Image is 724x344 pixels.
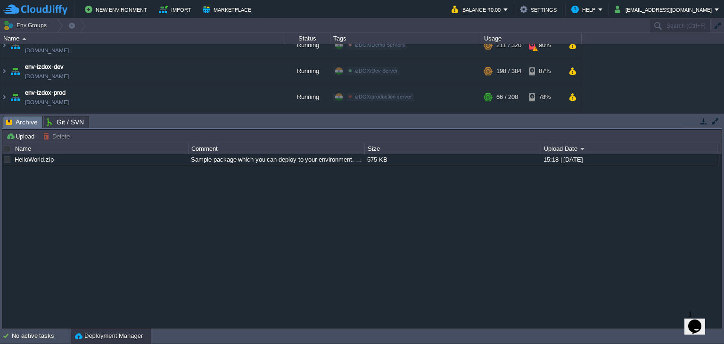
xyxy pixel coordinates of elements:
[6,132,37,140] button: Upload
[365,143,541,154] div: Size
[331,33,481,44] div: Tags
[283,58,330,84] div: Running
[85,4,150,15] button: New Environment
[3,4,67,16] img: CloudJiffy
[189,143,364,154] div: Comment
[8,58,22,84] img: AMDAwAAAACH5BAEAAAAALAAAAAABAAEAAAICRAEAOw==
[283,110,330,136] div: Running
[0,58,8,84] img: AMDAwAAAACH5BAEAAAAALAAAAAABAAEAAAICRAEAOw==
[496,110,518,136] div: 16 / 200
[15,156,54,163] a: HelloWorld.zip
[529,110,560,136] div: 67%
[25,72,69,81] span: [DOMAIN_NAME]
[159,4,194,15] button: Import
[542,143,717,154] div: Upload Date
[571,4,598,15] button: Help
[365,154,540,165] div: 575 KB
[541,154,716,165] div: 15:18 | [DATE]
[25,88,66,98] a: env-izdox-prod
[0,110,8,136] img: AMDAwAAAACH5BAEAAAAALAAAAAABAAEAAAICRAEAOw==
[75,331,143,341] button: Deployment Manager
[615,4,715,15] button: [EMAIL_ADDRESS][DOMAIN_NAME]
[47,116,84,128] span: Git / SVN
[8,110,22,136] img: AMDAwAAAACH5BAEAAAAALAAAAAABAAEAAAICRAEAOw==
[529,33,560,58] div: 90%
[25,62,64,72] a: env-izdox-dev
[496,33,521,58] div: 211 / 320
[8,84,22,110] img: AMDAwAAAACH5BAEAAAAALAAAAAABAAEAAAICRAEAOw==
[25,46,69,55] span: [DOMAIN_NAME]
[355,42,405,48] span: izDOX/Demo Servers
[496,84,518,110] div: 66 / 208
[355,68,398,74] span: izDOX/Dev Server
[189,154,364,165] div: Sample package which you can deploy to your environment. Feel free to delete and upload a package...
[43,132,73,140] button: Delete
[482,33,581,44] div: Usage
[13,143,188,154] div: Name
[529,84,560,110] div: 78%
[496,58,521,84] div: 198 / 384
[25,98,69,107] span: [DOMAIN_NAME]
[684,306,715,335] iframe: chat widget
[283,84,330,110] div: Running
[6,116,38,128] span: Archive
[0,33,8,58] img: AMDAwAAAACH5BAEAAAAALAAAAAABAAEAAAICRAEAOw==
[12,328,71,344] div: No active tasks
[3,19,50,32] button: Env Groups
[1,33,283,44] div: Name
[8,33,22,58] img: AMDAwAAAACH5BAEAAAAALAAAAAABAAEAAAICRAEAOw==
[0,84,8,110] img: AMDAwAAAACH5BAEAAAAALAAAAAABAAEAAAICRAEAOw==
[355,94,412,99] span: izDOX/production server
[203,4,254,15] button: Marketplace
[22,38,26,40] img: AMDAwAAAACH5BAEAAAAALAAAAAABAAEAAAICRAEAOw==
[284,33,330,44] div: Status
[520,4,559,15] button: Settings
[529,58,560,84] div: 87%
[283,33,330,58] div: Running
[452,4,503,15] button: Balance ₹0.00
